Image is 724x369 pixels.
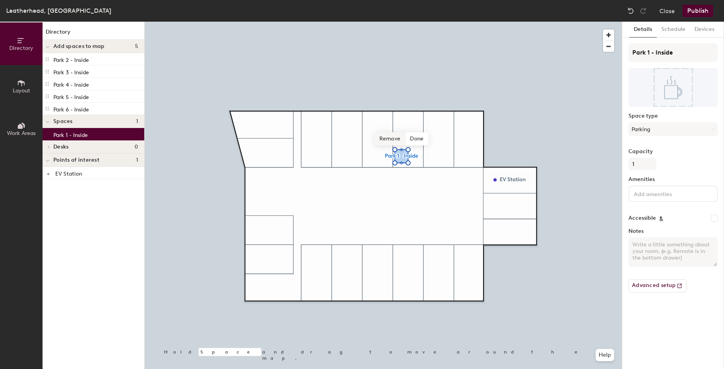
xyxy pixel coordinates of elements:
label: Accessible [628,215,656,221]
p: Park 1 - Inside [53,130,88,138]
span: Work Areas [7,130,36,137]
label: Capacity [628,149,718,155]
button: Devices [690,22,719,38]
span: 1 [136,157,138,163]
input: Add amenities [632,189,702,198]
span: Done [405,132,428,145]
span: Spaces [53,118,73,125]
label: Notes [628,228,718,234]
p: Park 5 - Inside [53,92,89,101]
img: Redo [639,7,647,15]
p: Park 3 - Inside [53,67,89,76]
button: Close [659,5,675,17]
label: Amenities [628,176,718,183]
span: Desks [53,144,68,150]
p: Park 6 - Inside [53,104,89,113]
span: Remove [375,132,406,145]
button: Details [629,22,657,38]
span: Layout [13,87,30,94]
button: Advanced setup [628,279,687,292]
h1: Directory [43,28,144,40]
span: Directory [9,45,33,51]
span: 1 [136,118,138,125]
span: 5 [135,43,138,50]
p: EV Station [55,168,82,177]
label: Space type [628,113,718,119]
span: 0 [135,144,138,150]
button: Parking [628,122,718,136]
button: Publish [683,5,713,17]
button: Schedule [657,22,690,38]
img: Undo [627,7,635,15]
img: The space named Park 1 - Inside [628,68,718,107]
div: Leatherhead, [GEOGRAPHIC_DATA] [6,6,111,15]
p: Park 2 - Inside [53,55,89,63]
span: Points of interest [53,157,99,163]
span: Add spaces to map [53,43,105,50]
button: Help [596,349,614,361]
p: Park 4 - Inside [53,79,89,88]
